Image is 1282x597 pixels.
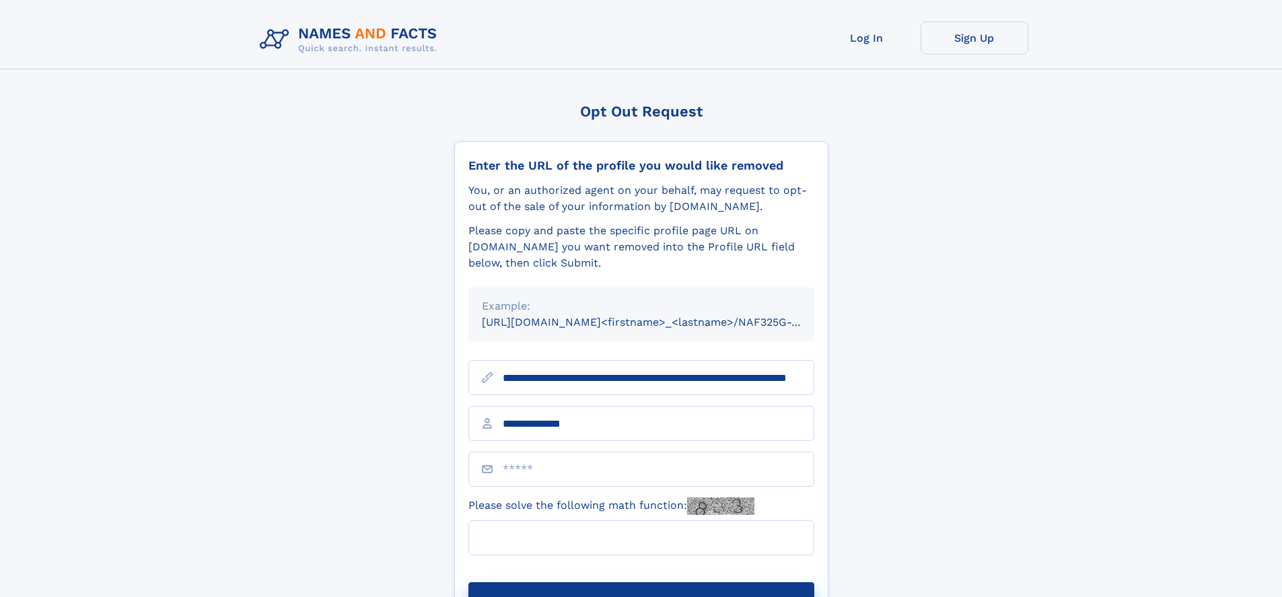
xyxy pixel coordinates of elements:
div: Opt Out Request [454,103,828,120]
small: [URL][DOMAIN_NAME]<firstname>_<lastname>/NAF325G-xxxxxxxx [482,316,840,328]
img: Logo Names and Facts [254,22,448,58]
label: Please solve the following math function: [468,497,754,515]
div: Enter the URL of the profile you would like removed [468,158,814,173]
div: Please copy and paste the specific profile page URL on [DOMAIN_NAME] you want removed into the Pr... [468,223,814,271]
div: Example: [482,298,801,314]
a: Log In [813,22,921,55]
div: You, or an authorized agent on your behalf, may request to opt-out of the sale of your informatio... [468,182,814,215]
a: Sign Up [921,22,1028,55]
